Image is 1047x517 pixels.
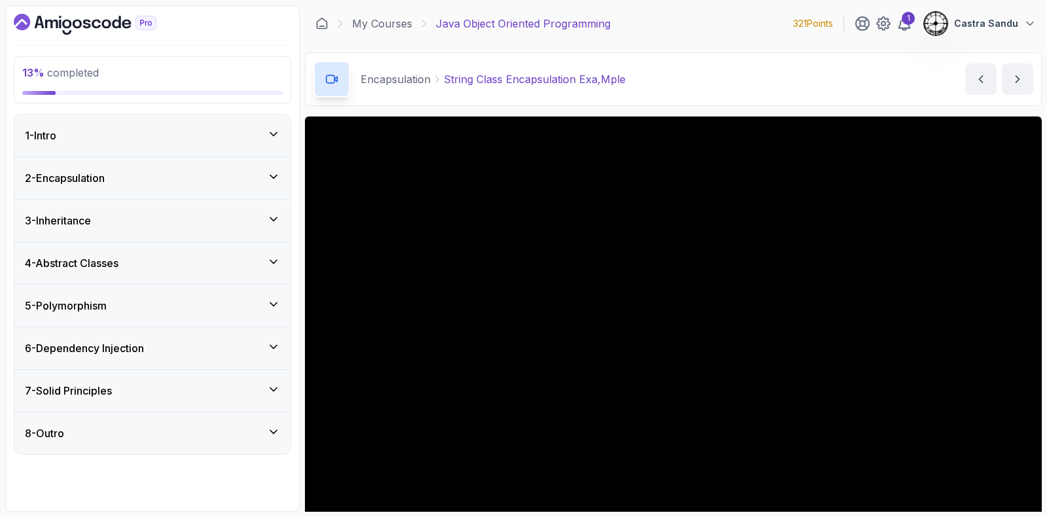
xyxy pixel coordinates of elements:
a: Dashboard [14,14,186,35]
button: 7-Solid Principles [14,370,291,412]
h3: 6 - Dependency Injection [25,340,144,356]
p: Castra Sandu [954,17,1018,30]
h3: 4 - Abstract Classes [25,255,118,271]
button: 4-Abstract Classes [14,242,291,284]
h3: 5 - Polymorphism [25,298,107,313]
p: Java Object Oriented Programming [436,16,611,31]
a: 1 [896,16,912,31]
button: previous content [965,63,997,95]
button: 6-Dependency Injection [14,327,291,369]
h3: 8 - Outro [25,425,64,441]
button: user profile imageCastra Sandu [923,10,1037,37]
button: 8-Outro [14,412,291,454]
button: 1-Intro [14,115,291,156]
button: 2-Encapsulation [14,157,291,199]
h3: 7 - Solid Principles [25,383,112,399]
p: String Class Encapsulation Exa,Mple [444,71,626,87]
button: 3-Inheritance [14,200,291,241]
img: user profile image [923,11,948,36]
a: My Courses [352,16,412,31]
span: completed [22,66,99,79]
p: 321 Points [793,17,833,30]
button: 5-Polymorphism [14,285,291,327]
button: next content [1002,63,1033,95]
h3: 1 - Intro [25,128,56,143]
span: 13 % [22,66,44,79]
a: Dashboard [315,17,328,30]
div: 1 [902,12,915,25]
h3: 2 - Encapsulation [25,170,105,186]
h3: 3 - Inheritance [25,213,91,228]
p: Encapsulation [361,71,431,87]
